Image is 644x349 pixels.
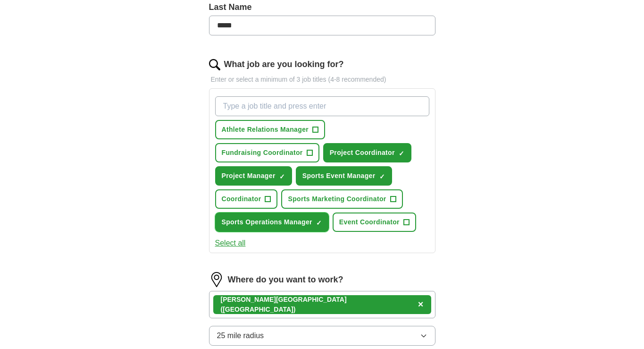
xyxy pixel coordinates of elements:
[302,171,376,181] span: Sports Event Manager
[279,173,285,180] span: ✓
[222,125,309,135] span: Athlete Relations Manager
[224,58,344,71] label: What job are you looking for?
[215,238,246,249] button: Select all
[209,272,224,287] img: location.png
[215,189,278,209] button: Coordinator
[222,148,303,158] span: Fundraising Coordinator
[209,326,435,346] button: 25 mile radius
[221,295,414,315] div: [PERSON_NAME][GEOGRAPHIC_DATA]
[288,194,386,204] span: Sports Marketing Coordinator
[222,194,261,204] span: Coordinator
[222,171,276,181] span: Project Manager
[209,75,435,85] p: Enter or select a minimum of 3 job titles (4-8 recommended)
[215,120,326,139] button: Athlete Relations Manager
[296,166,392,186] button: Sports Event Manager✓
[217,330,264,341] span: 25 mile radius
[316,219,322,227] span: ✓
[221,306,296,313] span: ([GEOGRAPHIC_DATA])
[339,217,400,227] span: Event Coordinator
[215,143,319,162] button: Fundraising Coordinator
[323,143,411,162] button: Project Coordinator✓
[215,166,292,186] button: Project Manager✓
[418,298,424,312] button: ×
[418,299,424,309] span: ×
[228,273,343,286] label: Where do you want to work?
[222,217,312,227] span: Sports Operations Manager
[330,148,395,158] span: Project Coordinator
[379,173,385,180] span: ✓
[209,1,435,14] label: Last Name
[399,150,404,157] span: ✓
[215,96,429,116] input: Type a job title and press enter
[209,59,220,70] img: search.png
[281,189,402,209] button: Sports Marketing Coordinator
[215,213,329,232] button: Sports Operations Manager✓
[333,213,416,232] button: Event Coordinator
